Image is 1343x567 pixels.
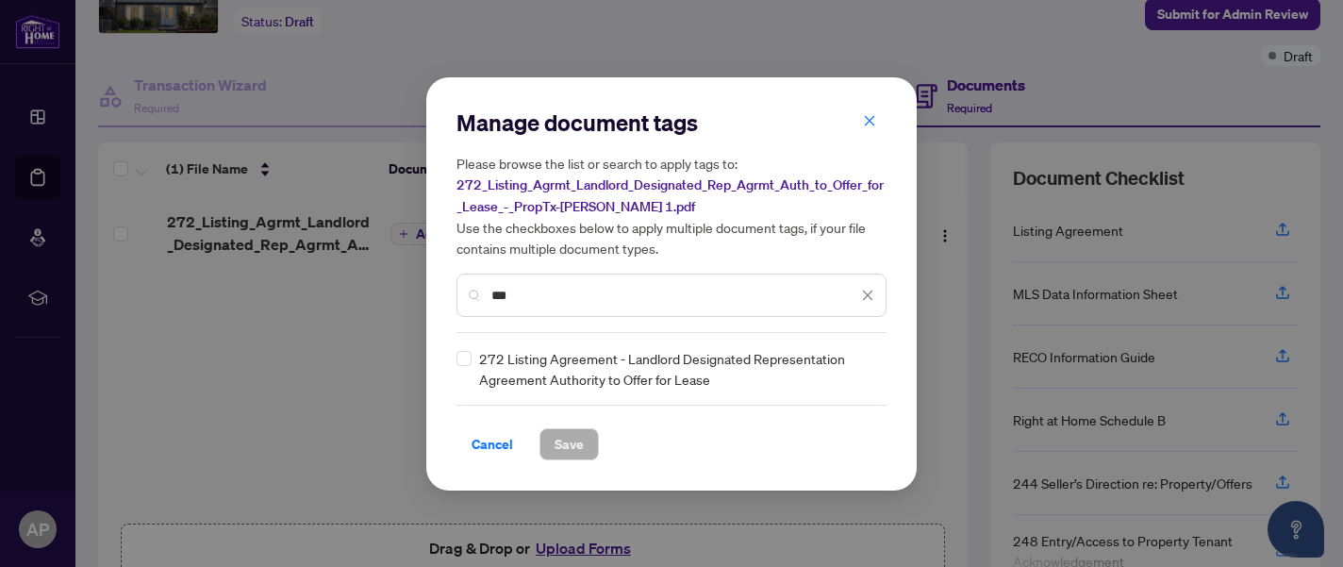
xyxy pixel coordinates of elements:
[456,153,887,258] h5: Please browse the list or search to apply tags to: Use the checkboxes below to apply multiple doc...
[456,108,887,138] h2: Manage document tags
[456,176,884,215] span: 272_Listing_Agrmt_Landlord_Designated_Rep_Agrmt_Auth_to_Offer_for_Lease_-_PropTx-[PERSON_NAME] 1.pdf
[861,289,874,302] span: close
[479,348,875,390] span: 272 Listing Agreement - Landlord Designated Representation Agreement Authority to Offer for Lease
[539,428,599,460] button: Save
[863,114,876,127] span: close
[472,429,513,459] span: Cancel
[456,428,528,460] button: Cancel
